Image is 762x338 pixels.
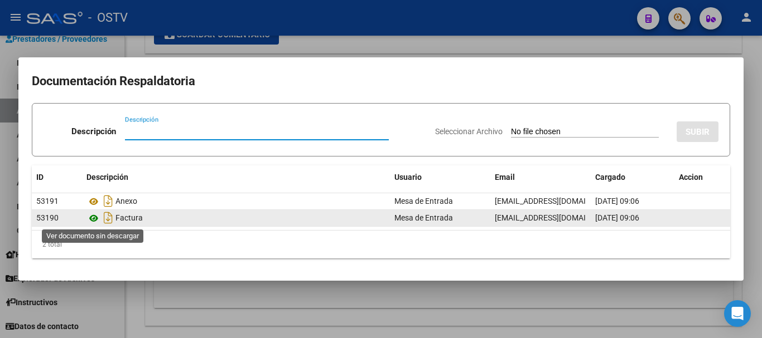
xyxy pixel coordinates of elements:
[101,192,115,210] i: Descargar documento
[71,125,116,138] p: Descripción
[674,165,730,189] datatable-header-cell: Accion
[394,173,422,182] span: Usuario
[394,213,453,222] span: Mesa de Entrada
[595,173,625,182] span: Cargado
[101,209,115,227] i: Descargar documento
[495,173,515,182] span: Email
[394,197,453,205] span: Mesa de Entrada
[32,71,730,92] h2: Documentación Respaldatoria
[591,165,674,189] datatable-header-cell: Cargado
[32,165,82,189] datatable-header-cell: ID
[36,197,59,205] span: 53191
[724,300,751,327] div: Open Intercom Messenger
[495,197,619,205] span: [EMAIL_ADDRESS][DOMAIN_NAME]
[36,173,44,182] span: ID
[595,213,639,222] span: [DATE] 09:06
[82,165,390,189] datatable-header-cell: Descripción
[435,127,503,136] span: Seleccionar Archivo
[490,165,591,189] datatable-header-cell: Email
[32,231,730,258] div: 2 total
[495,213,619,222] span: [EMAIL_ADDRESS][DOMAIN_NAME]
[86,173,128,182] span: Descripción
[36,213,59,222] span: 53190
[595,197,639,205] span: [DATE] 09:06
[390,165,490,189] datatable-header-cell: Usuario
[686,127,710,137] span: SUBIR
[677,121,718,142] button: SUBIR
[86,192,385,210] div: Anexo
[679,173,703,182] span: Accion
[86,209,385,227] div: Factura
